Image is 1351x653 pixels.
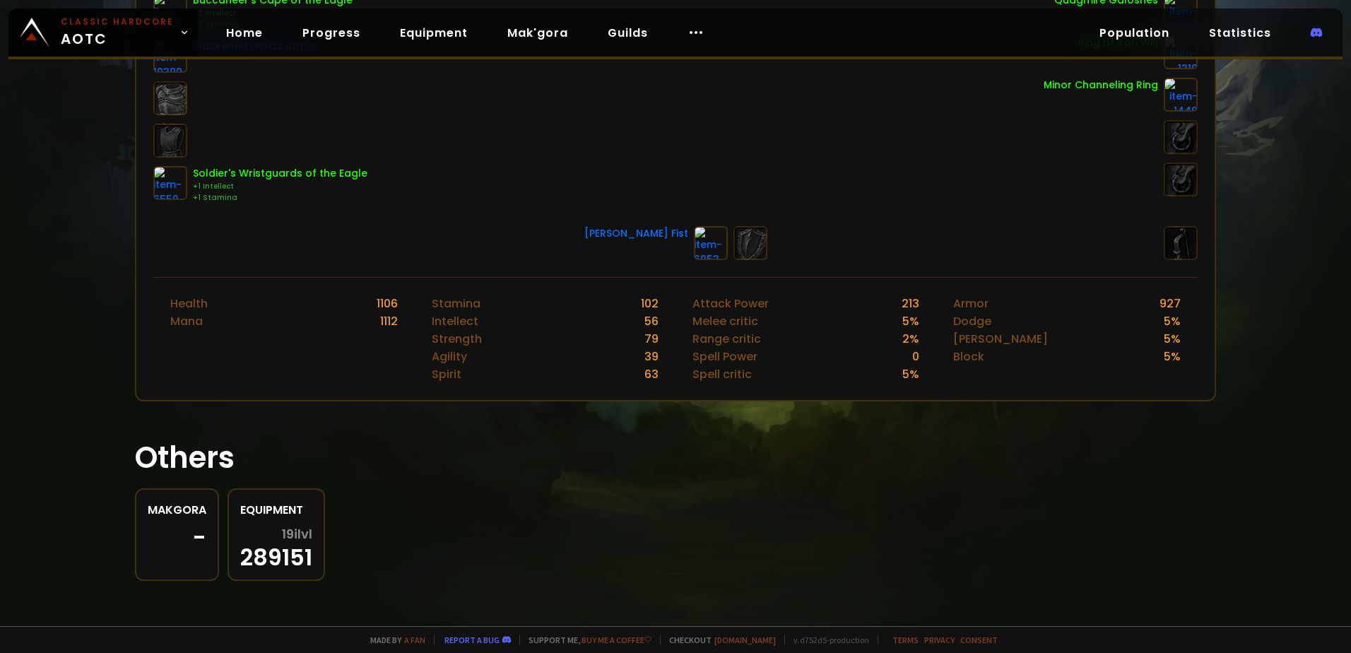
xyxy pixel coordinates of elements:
[960,635,998,645] a: Consent
[692,312,758,330] div: Melee critic
[135,435,1216,480] h1: Others
[584,226,688,241] div: [PERSON_NAME] Fist
[902,295,919,312] div: 213
[432,312,478,330] div: Intellect
[1164,312,1181,330] div: 5 %
[1164,348,1181,365] div: 5 %
[953,330,1048,348] div: [PERSON_NAME]
[496,18,579,47] a: Mak'gora
[61,16,174,28] small: Classic Hardcore
[644,348,659,365] div: 39
[240,527,312,568] div: 289151
[1164,330,1181,348] div: 5 %
[714,635,776,645] a: [DOMAIN_NAME]
[282,527,312,541] span: 19 ilvl
[432,348,467,365] div: Agility
[692,348,757,365] div: Spell Power
[1044,78,1158,93] div: Minor Channeling Ring
[432,330,482,348] div: Strength
[953,295,989,312] div: Armor
[692,295,769,312] div: Attack Power
[519,635,651,645] span: Support me,
[61,16,174,49] span: AOTC
[8,8,198,57] a: Classic HardcoreAOTC
[1160,295,1181,312] div: 927
[215,18,274,47] a: Home
[228,488,325,581] a: Equipment19ilvl289151
[784,635,869,645] span: v. d752d5 - production
[902,330,919,348] div: 2 %
[362,635,425,645] span: Made by
[193,166,367,181] div: Soldier's Wristguards of the Eagle
[135,488,219,581] a: Makgora-
[582,635,651,645] a: Buy me a coffee
[389,18,479,47] a: Equipment
[1088,18,1181,47] a: Population
[692,330,761,348] div: Range critic
[641,295,659,312] div: 102
[170,295,208,312] div: Health
[404,635,425,645] a: a fan
[153,166,187,200] img: item-6550
[148,527,206,548] div: -
[1198,18,1282,47] a: Statistics
[692,365,752,383] div: Spell critic
[240,501,312,519] div: Equipment
[892,635,919,645] a: Terms
[644,312,659,330] div: 56
[444,635,500,645] a: Report a bug
[148,501,206,519] div: Makgora
[193,8,353,19] div: +2 Intellect
[432,365,461,383] div: Spirit
[596,18,659,47] a: Guilds
[694,226,728,260] img: item-6953
[380,312,398,330] div: 1112
[953,312,991,330] div: Dodge
[193,192,367,204] div: +1 Stamina
[902,312,919,330] div: 5 %
[170,312,203,330] div: Mana
[902,365,919,383] div: 5 %
[924,635,955,645] a: Privacy
[291,18,372,47] a: Progress
[1164,78,1198,112] img: item-1449
[644,365,659,383] div: 63
[193,181,367,192] div: +1 Intellect
[660,635,776,645] span: Checkout
[953,348,984,365] div: Block
[644,330,659,348] div: 79
[912,348,919,365] div: 0
[377,295,398,312] div: 1106
[432,295,480,312] div: Stamina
